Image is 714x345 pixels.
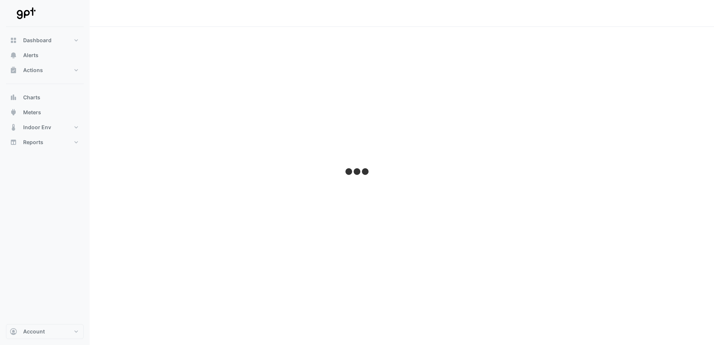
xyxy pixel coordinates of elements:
[10,124,17,131] app-icon: Indoor Env
[23,52,38,59] span: Alerts
[6,48,84,63] button: Alerts
[10,37,17,44] app-icon: Dashboard
[6,105,84,120] button: Meters
[10,66,17,74] app-icon: Actions
[10,94,17,101] app-icon: Charts
[23,37,52,44] span: Dashboard
[23,328,45,335] span: Account
[6,324,84,339] button: Account
[10,52,17,59] app-icon: Alerts
[10,109,17,116] app-icon: Meters
[6,33,84,48] button: Dashboard
[23,139,43,146] span: Reports
[6,63,84,78] button: Actions
[23,124,51,131] span: Indoor Env
[23,94,40,101] span: Charts
[6,120,84,135] button: Indoor Env
[6,135,84,150] button: Reports
[9,6,43,21] img: Company Logo
[6,90,84,105] button: Charts
[23,109,41,116] span: Meters
[10,139,17,146] app-icon: Reports
[23,66,43,74] span: Actions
